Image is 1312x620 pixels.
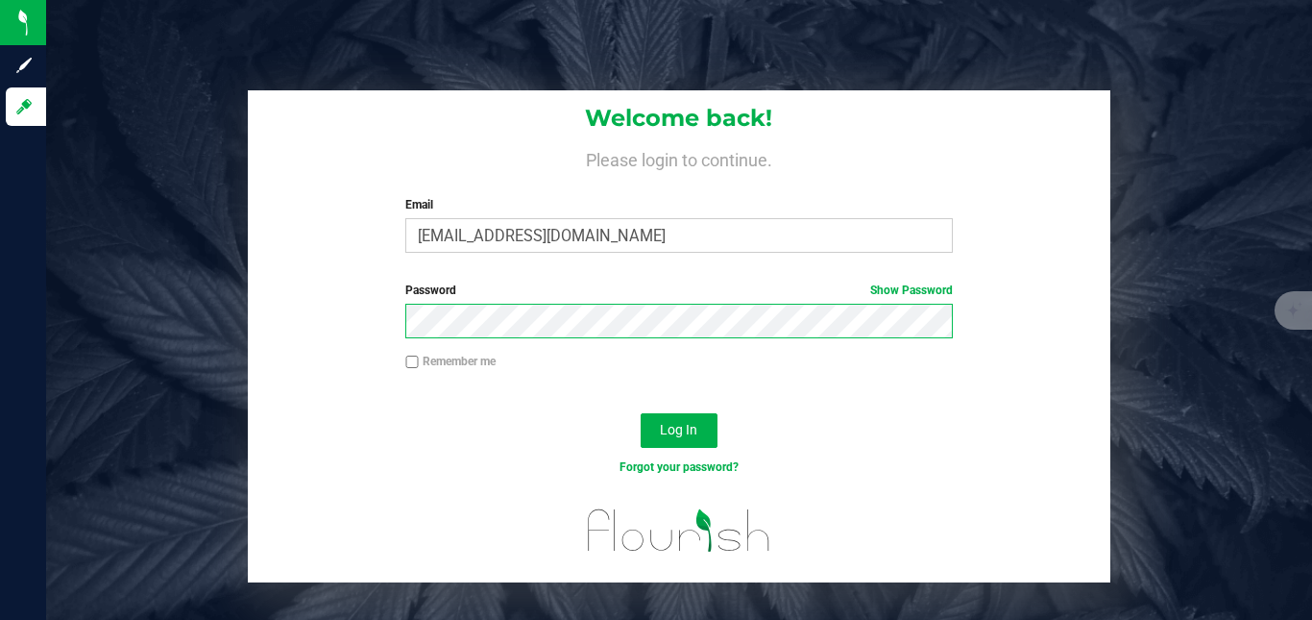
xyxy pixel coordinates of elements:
span: Log In [660,422,697,437]
input: Remember me [405,356,419,369]
button: Log In [641,413,717,448]
h1: Welcome back! [248,106,1111,131]
inline-svg: Log in [14,97,34,116]
inline-svg: Sign up [14,56,34,75]
label: Remember me [405,353,496,370]
label: Email [405,196,952,213]
a: Show Password [870,284,953,297]
h4: Please login to continue. [248,146,1111,169]
span: Password [405,284,456,297]
a: Forgot your password? [620,460,739,474]
img: flourish_logo.svg [571,496,788,565]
